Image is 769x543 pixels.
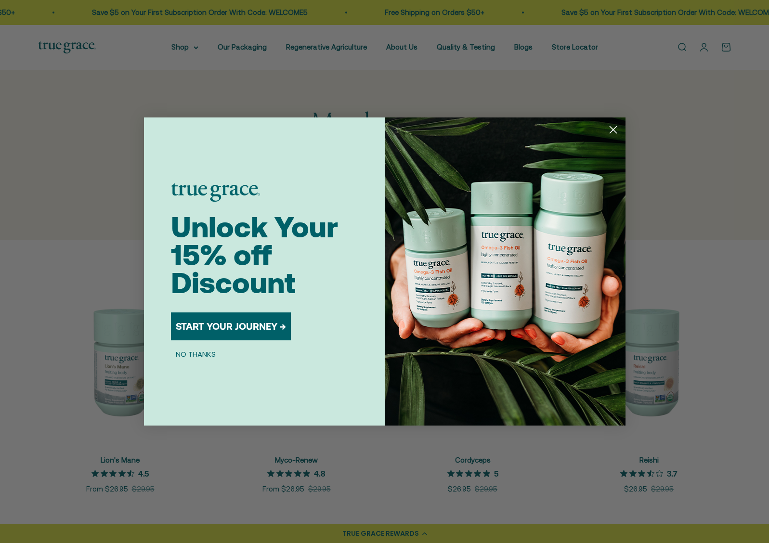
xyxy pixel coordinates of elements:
button: Close dialog [605,121,622,138]
img: 098727d5-50f8-4f9b-9554-844bb8da1403.jpeg [385,117,626,426]
button: START YOUR JOURNEY → [171,312,291,340]
span: Unlock Your 15% off Discount [171,210,338,299]
img: logo placeholder [171,183,260,202]
button: NO THANKS [171,348,221,360]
